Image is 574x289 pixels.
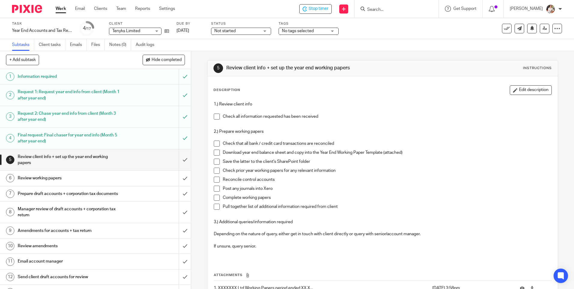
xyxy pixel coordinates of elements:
[6,156,14,164] div: 5
[214,273,243,277] span: Attachments
[214,219,551,225] p: 3.) Additional queries/information required
[12,21,72,26] label: Task
[6,55,39,65] button: + Add subtask
[6,242,14,250] div: 10
[75,6,85,12] a: Email
[211,21,271,26] label: Status
[18,205,121,220] h1: Manager review of draft accounts + corporation tax return
[112,29,140,33] span: Tenyks Limited
[523,66,552,71] div: Instructions
[223,204,551,210] p: Pull together list of additional information required from client
[6,227,14,235] div: 9
[18,72,121,81] h1: Information required
[279,21,339,26] label: Tags
[56,6,66,12] a: Work
[6,190,14,198] div: 7
[6,257,14,266] div: 11
[223,141,551,147] p: Check that all bank / credit card transactions are reconciled
[152,58,182,62] span: Hide completed
[18,109,121,124] h1: Request 2: Chase year end info from client (Month 3 after year end)
[18,152,121,168] h1: Review client info + set up the year end working papers
[214,101,551,107] p: 1.) Review client info
[510,6,543,12] p: [PERSON_NAME]
[6,72,14,81] div: 1
[213,88,240,93] p: Description
[226,65,395,71] h1: Review client info + set up the year end working papers
[143,55,185,65] button: Hide completed
[18,242,121,251] h1: Review amendments
[18,272,121,281] h1: Send client draft accounts for review
[223,186,551,192] p: Post any journals into Xero
[109,39,131,51] a: Notes (0)
[136,39,159,51] a: Audit logs
[18,174,121,183] h1: Review working papers
[18,131,121,146] h1: Final request: Final chaser for year end info (Month 5 after year end)
[159,6,175,12] a: Settings
[6,174,14,182] div: 6
[6,273,14,281] div: 12
[299,4,332,14] div: Tenyks Limited - Year End Accounts and Tax Return
[94,6,107,12] a: Clients
[18,87,121,103] h1: Request 1: Request year end info from client (Month 1 after year end)
[223,195,551,201] p: Complete working papers
[214,225,551,237] p: Depending on the nature of query, either get in touch with client directly or query with senior/a...
[18,257,121,266] h1: Email account manager
[177,21,204,26] label: Due by
[309,6,328,12] span: Stop timer
[177,29,189,33] span: [DATE]
[223,159,551,165] p: Save the latter to the client's SharePoint folder
[12,39,34,51] a: Subtasks
[223,150,551,156] p: Download year end balance sheet and copy into the Year End Working Paper Template (attached)
[109,21,169,26] label: Client
[453,7,476,11] span: Get Support
[214,237,551,249] p: If unsure, query senior.
[367,7,421,13] input: Search
[18,189,121,198] h1: Prepare draft accounts + corporation tax documents
[70,39,87,51] a: Emails
[86,27,91,30] small: /17
[223,177,551,183] p: Reconcile control accounts
[223,114,551,120] p: Check all information requested has been received
[546,4,555,14] img: Kayleigh%20Henson.jpeg
[510,85,552,95] button: Edit description
[12,28,72,34] div: Year End Accounts and Tax Return
[223,168,551,174] p: Check prior year working papers for any relevant information
[6,112,14,121] div: 3
[91,39,105,51] a: Files
[6,208,14,216] div: 8
[83,25,91,32] div: 4
[6,134,14,142] div: 4
[213,63,223,73] div: 5
[282,29,314,33] span: No tags selected
[116,6,126,12] a: Team
[18,226,121,235] h1: Amendments for accounts + tax return
[12,5,42,13] img: Pixie
[135,6,150,12] a: Reports
[214,129,551,135] p: 2.) Prepare working papers
[214,29,236,33] span: Not started
[6,91,14,99] div: 2
[39,39,65,51] a: Client tasks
